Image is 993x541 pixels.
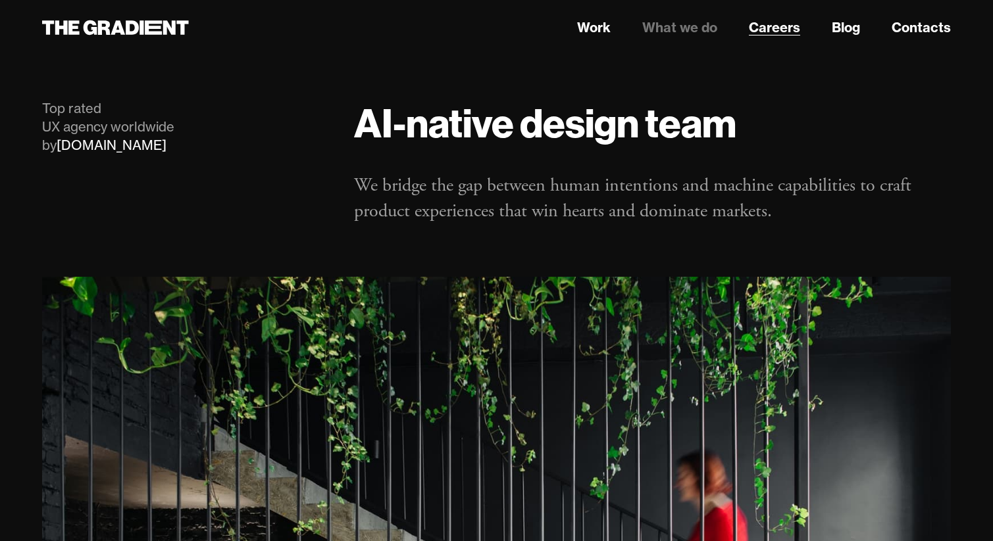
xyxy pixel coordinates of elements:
a: [DOMAIN_NAME] [57,137,166,153]
a: Contacts [892,18,951,37]
p: We bridge the gap between human intentions and machine capabilities to craft product experiences ... [354,173,951,224]
div: Top rated UX agency worldwide by [42,99,328,154]
h1: AI-native design team [354,99,951,147]
a: Careers [749,18,800,37]
a: Work [577,18,611,37]
a: Blog [832,18,860,37]
a: What we do [642,18,717,37]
